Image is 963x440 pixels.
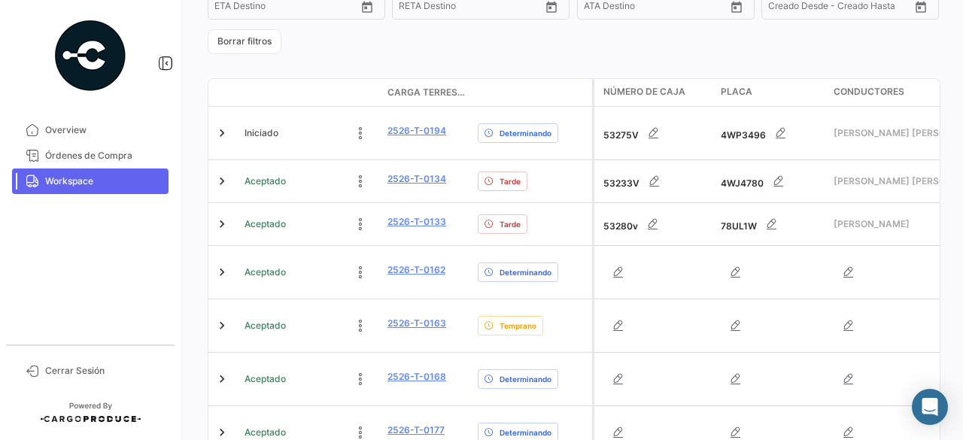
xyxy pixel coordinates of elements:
div: 4WJ4780 [721,166,822,196]
input: Desde [399,3,426,14]
input: Hasta [436,3,504,14]
a: Overview [12,117,169,143]
span: Placa [721,85,752,99]
a: Workspace [12,168,169,194]
span: Determinando [500,426,551,438]
a: Expand/Collapse Row [214,217,229,232]
div: 53275V [603,118,709,148]
input: Creado Hasta [839,3,907,14]
span: Iniciado [245,126,278,140]
a: 2526-T-0134 [387,172,446,186]
button: Borrar filtros [208,29,281,54]
span: Aceptado [245,372,286,386]
input: ATA Hasta [640,3,708,14]
span: Aceptado [245,174,286,188]
a: Expand/Collapse Row [214,318,229,333]
span: [PERSON_NAME] [834,217,956,231]
span: Temprano [500,320,536,332]
span: Overview [45,123,163,137]
a: 2526-T-0163 [387,317,446,330]
a: 2526-T-0168 [387,370,446,384]
span: Conductores [834,85,904,99]
a: 2526-T-0162 [387,263,445,277]
span: [PERSON_NAME] [PERSON_NAME] [834,126,956,140]
img: powered-by.png [53,18,128,93]
span: Número de Caja [603,85,685,99]
a: Expand/Collapse Row [214,372,229,387]
div: 4WP3496 [721,118,822,148]
a: 2526-T-0177 [387,423,445,437]
a: 2526-T-0194 [387,124,446,138]
a: Expand/Collapse Row [214,174,229,189]
a: Expand/Collapse Row [214,265,229,280]
span: Determinando [500,266,551,278]
a: Expand/Collapse Row [214,126,229,141]
div: 78UL1W [721,209,822,239]
span: Tarde [500,175,521,187]
input: ATA Desde [584,3,630,14]
span: Tarde [500,218,521,230]
a: 2526-T-0133 [387,215,446,229]
span: Carga Terrestre # [387,86,466,99]
span: Determinando [500,127,551,139]
span: Aceptado [245,426,286,439]
span: Aceptado [245,319,286,332]
a: Órdenes de Compra [12,143,169,168]
datatable-header-cell: Estado [238,86,381,99]
div: Abrir Intercom Messenger [912,389,948,425]
datatable-header-cell: Carga Terrestre # [381,80,472,105]
div: 53233V [603,166,709,196]
div: 53280v [603,209,709,239]
datatable-header-cell: Delay Status [472,86,592,99]
span: Aceptado [245,266,286,279]
span: Cerrar Sesión [45,364,163,378]
span: Determinando [500,373,551,385]
datatable-header-cell: Placa [715,79,828,106]
span: Órdenes de Compra [45,149,163,162]
input: Hasta [252,3,320,14]
input: Desde [214,3,242,14]
input: Creado Desde [768,3,828,14]
span: Aceptado [245,217,286,231]
a: Expand/Collapse Row [214,425,229,440]
span: Workspace [45,174,163,188]
datatable-header-cell: Número de Caja [594,79,715,106]
span: [PERSON_NAME] [PERSON_NAME] [834,174,956,188]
